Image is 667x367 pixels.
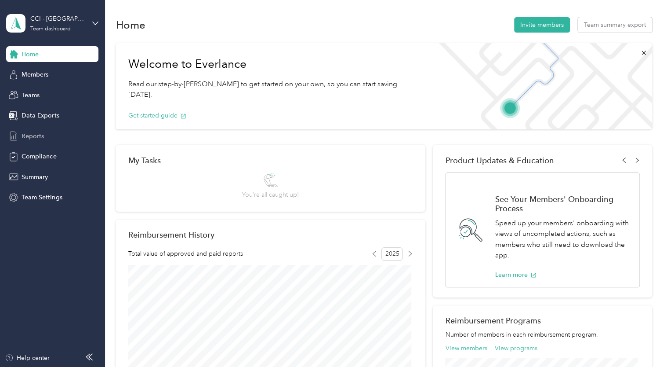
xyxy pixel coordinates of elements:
h2: Reimbursement History [128,230,214,239]
iframe: Everlance-gr Chat Button Frame [618,318,667,367]
span: Data Exports [22,111,59,120]
button: View programs [495,344,537,353]
button: Learn more [495,270,536,279]
h1: Welcome to Everlance [128,57,417,71]
span: Team Settings [22,193,62,202]
button: Help center [5,353,50,363]
div: CCI - [GEOGRAPHIC_DATA] [30,14,85,23]
span: 2025 [381,247,402,261]
button: Team summary export [578,17,652,33]
p: Read our step-by-[PERSON_NAME] to get started on your own, so you can start saving [DATE]. [128,79,417,100]
p: Number of members in each reimbursement program. [445,330,639,339]
h1: See Your Members' Onboarding Process [495,195,630,213]
button: Invite members [514,17,570,33]
span: Summary [22,172,48,182]
span: Teams [22,91,40,100]
span: Compliance [22,152,56,161]
span: Members [22,70,48,79]
span: Home [22,50,39,59]
span: Product Updates & Education [445,156,554,165]
span: You’re all caught up! [242,190,299,199]
div: Team dashboard [30,26,71,32]
div: My Tasks [128,156,413,165]
span: Reports [22,132,44,141]
p: Speed up your members' onboarding with views of uncompleted actions, such as members who still ne... [495,218,630,261]
button: View members [445,344,487,353]
h1: Home [116,20,145,29]
span: Total value of approved and paid reports [128,249,243,258]
h2: Reimbursement Programs [445,316,639,325]
button: Get started guide [128,111,186,120]
img: Welcome to everlance [430,43,652,129]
